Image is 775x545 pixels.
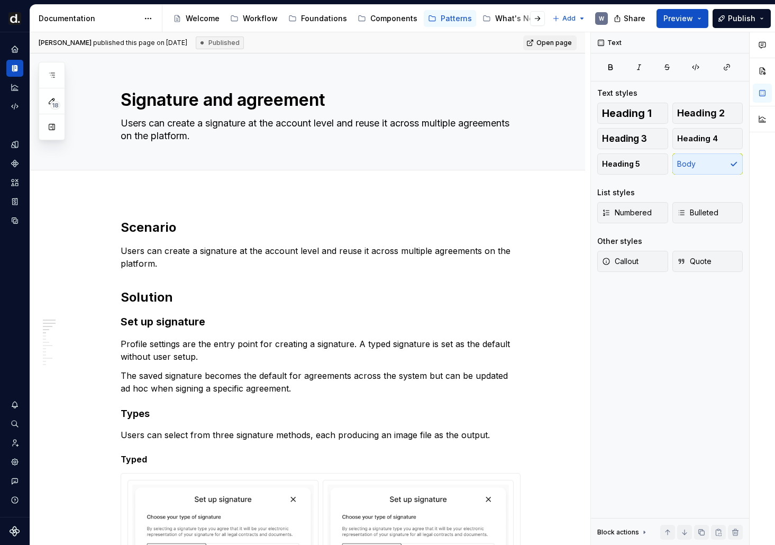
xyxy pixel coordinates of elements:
span: Publish [728,13,755,24]
a: Settings [6,453,23,470]
span: Heading 5 [602,159,640,169]
a: Assets [6,174,23,191]
div: Other styles [597,236,642,247]
button: Bulleted [672,202,743,223]
div: Documentation [39,13,139,24]
span: Numbered [602,207,652,218]
a: Code automation [6,98,23,115]
span: Bulleted [677,207,718,218]
p: The saved signature becomes the default for agreements across the system but can be updated ad ho... [121,369,521,395]
button: Heading 5 [597,153,668,175]
span: 18 [50,101,60,110]
div: Welcome [186,13,220,24]
button: Heading 3 [597,128,668,149]
p: Users can create a signature at the account level and reuse it across multiple agreements on the ... [121,244,521,270]
span: Open page [536,39,572,47]
div: Page tree [169,8,547,29]
div: What's New [495,13,540,24]
a: What's New [478,10,544,27]
h2: Scenario [121,219,521,236]
span: published this page on [DATE] [39,39,187,47]
span: Add [562,14,576,23]
div: Components [370,13,417,24]
div: Foundations [301,13,347,24]
textarea: Users can create a signature at the account level and reuse it across multiple agreements on the ... [118,115,518,144]
h4: Types [121,407,521,420]
a: Analytics [6,79,23,96]
button: Contact support [6,473,23,489]
button: Heading 2 [672,103,743,124]
button: Preview [657,9,708,28]
div: W [599,14,604,23]
span: Share [624,13,645,24]
a: Documentation [6,60,23,77]
div: Text styles [597,88,637,98]
p: Users can select from three signature methods, each producing an image file as the output. [121,429,521,441]
svg: Supernova Logo [10,526,20,537]
a: Invite team [6,434,23,451]
div: Workflow [243,13,278,24]
h2: Solution [121,289,521,306]
button: Search ⌘K [6,415,23,432]
button: Callout [597,251,668,272]
div: Block actions [597,525,649,540]
span: Callout [602,256,639,267]
button: Share [608,9,652,28]
button: Quote [672,251,743,272]
span: Preview [663,13,693,24]
textarea: Signature and agreement [118,87,518,113]
a: Workflow [226,10,282,27]
span: Heading 1 [602,108,652,119]
div: Published [196,37,244,49]
span: Heading 3 [602,133,647,144]
a: Components [353,10,422,27]
div: Block actions [597,528,639,537]
div: Patterns [441,13,472,24]
a: Patterns [424,10,476,27]
span: Heading 4 [677,133,718,144]
p: Profile settings are the entry point for creating a signature. A typed signature is set as the de... [121,338,521,363]
a: Storybook stories [6,193,23,210]
img: b918d911-6884-482e-9304-cbecc30deec6.png [8,12,21,25]
button: Publish [713,9,771,28]
a: Foundations [284,10,351,27]
h5: Typed [121,454,521,465]
span: [PERSON_NAME] [39,39,92,47]
button: Heading 4 [672,128,743,149]
a: Home [6,41,23,58]
a: Components [6,155,23,172]
a: Open page [523,35,577,50]
a: Data sources [6,212,23,229]
button: Heading 1 [597,103,668,124]
span: Heading 2 [677,108,725,119]
h3: Set up signature [121,314,521,329]
div: List styles [597,187,635,198]
a: Design tokens [6,136,23,153]
a: Welcome [169,10,224,27]
button: Numbered [597,202,668,223]
span: Quote [677,256,712,267]
button: Add [549,11,589,26]
button: Notifications [6,396,23,413]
